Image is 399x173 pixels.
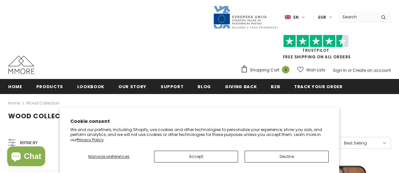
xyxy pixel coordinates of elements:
[36,84,63,90] span: Products
[294,84,342,90] span: Track your order
[77,79,104,94] a: Lookbook
[8,79,22,94] a: Home
[26,100,60,106] a: Wood Collection
[353,67,391,73] a: Create an account
[5,146,47,168] inbox-online-store-chat: Shopify online store chat
[36,79,63,94] a: Products
[344,140,367,146] span: Best Selling
[306,67,325,73] span: Wish Lists
[338,12,376,22] input: Search Site
[88,154,130,159] span: Manage preferences
[213,14,278,20] a: Javni Razpis
[245,151,329,163] button: Decline
[20,139,38,146] span: Refine by
[198,84,211,90] span: Blog
[8,84,22,90] span: Home
[225,79,257,94] a: Giving back
[302,48,329,53] a: Trustpilot
[333,67,347,73] a: Sign In
[293,14,299,21] span: en
[271,79,280,94] a: B2B
[154,151,238,163] button: Accept
[70,151,147,163] button: Manage preferences
[285,14,291,20] img: i-lang-1.png
[250,67,279,73] span: Shopping Cart
[318,14,326,21] span: EUR
[271,84,280,90] span: B2B
[348,67,352,73] span: or
[118,79,147,94] a: Our Story
[8,111,78,121] span: Wood Collection
[70,118,329,125] h2: Cookie consent
[161,84,184,90] span: support
[8,56,34,74] img: MMORE Cases
[241,65,293,75] a: Shopping Cart 0
[8,99,20,107] a: Home
[70,127,329,143] p: We and our partners, including Shopify, use cookies and other technologies to personalize your ex...
[241,38,391,60] span: FREE SHIPPING ON ALL ORDERS
[225,84,257,90] span: Giving back
[282,66,289,73] span: 0
[198,79,211,94] a: Blog
[77,137,104,143] a: Privacy Policy
[213,5,278,29] img: Javni Razpis
[77,84,104,90] span: Lookbook
[297,64,325,76] a: Wish Lists
[161,79,184,94] a: support
[283,35,349,48] img: Trust Pilot Stars
[118,84,147,90] span: Our Story
[294,79,342,94] a: Track your order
